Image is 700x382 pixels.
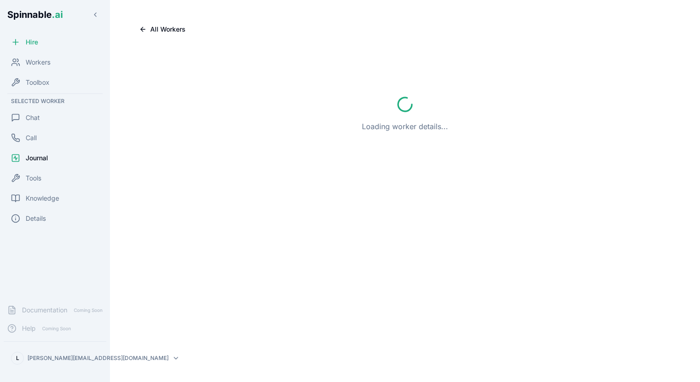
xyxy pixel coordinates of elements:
span: Knowledge [26,194,59,203]
span: Chat [26,113,40,122]
span: Toolbox [26,78,49,87]
div: Selected Worker [4,96,106,107]
span: Hire [26,38,38,47]
span: Coming Soon [71,306,105,315]
p: [PERSON_NAME][EMAIL_ADDRESS][DOMAIN_NAME] [27,355,169,362]
span: L [16,355,19,362]
button: All Workers [132,22,193,37]
span: Coming Soon [39,324,74,333]
span: Workers [26,58,50,67]
span: Spinnable [7,9,63,20]
span: .ai [52,9,63,20]
span: Tools [26,174,41,183]
span: Details [26,214,46,223]
span: Help [22,324,36,333]
p: Loading worker details... [362,121,448,132]
span: Journal [26,153,48,163]
button: L[PERSON_NAME][EMAIL_ADDRESS][DOMAIN_NAME] [7,349,103,367]
span: Documentation [22,306,67,315]
span: Call [26,133,37,142]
